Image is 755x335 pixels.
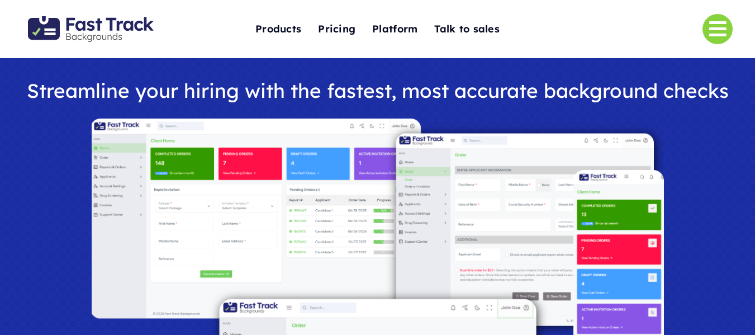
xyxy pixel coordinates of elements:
[434,21,500,38] span: Talk to sales
[200,1,555,57] nav: One Page
[28,16,154,42] img: Fast Track Backgrounds Logo
[318,17,355,41] a: Pricing
[318,21,355,38] span: Pricing
[372,21,417,38] span: Platform
[255,21,301,38] span: Products
[15,80,740,102] h1: Streamline your hiring with the fastest, most accurate background checks
[434,17,500,41] a: Talk to sales
[28,15,154,27] a: Fast Track Backgrounds Logo
[702,14,733,44] a: Link to #
[372,17,417,41] a: Platform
